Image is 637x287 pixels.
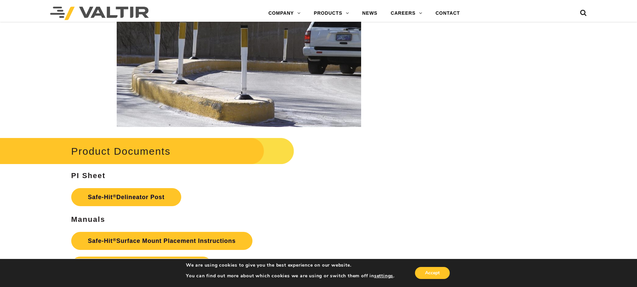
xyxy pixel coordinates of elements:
[71,215,105,224] strong: Manuals
[71,171,106,180] strong: PI Sheet
[262,7,307,20] a: COMPANY
[50,7,149,20] img: Valtir
[355,7,384,20] a: NEWS
[71,257,212,275] a: Safe-Hit®Soil Anchor Post Options
[71,188,181,206] a: Safe-Hit®Delineator Post
[384,7,429,20] a: CAREERS
[429,7,466,20] a: CONTACT
[113,193,116,198] sup: ®
[71,232,252,250] a: Safe-Hit®Surface Mount Placement Instructions
[186,262,395,268] p: We are using cookies to give you the best experience on our website.
[374,273,393,279] button: settings
[186,273,395,279] p: You can find out more about which cookies we are using or switch them off in .
[415,267,450,279] button: Accept
[307,7,356,20] a: PRODUCTS
[113,237,116,242] sup: ®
